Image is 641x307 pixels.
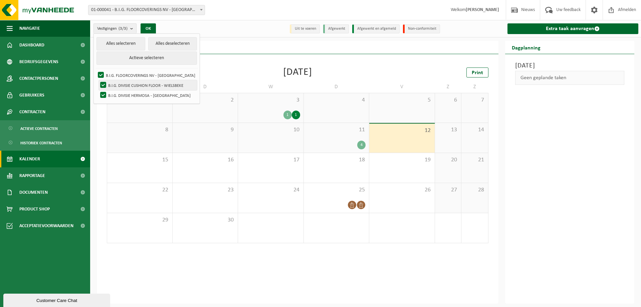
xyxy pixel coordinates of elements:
[97,24,128,34] span: Vestigingen
[373,156,431,164] span: 19
[323,24,349,33] li: Afgewerkt
[292,111,300,119] div: 1
[507,23,639,34] a: Extra taak aanvragen
[505,41,547,54] h2: Dagplanning
[352,24,400,33] li: Afgewerkt en afgemeld
[373,97,431,104] span: 5
[19,37,44,53] span: Dashboard
[3,292,112,307] iframe: chat widget
[515,61,625,71] h3: [DATE]
[111,216,169,224] span: 29
[241,186,300,194] span: 24
[93,23,137,33] button: Vestigingen(3/3)
[373,127,431,134] span: 12
[307,97,366,104] span: 4
[111,156,169,164] span: 15
[111,126,169,134] span: 8
[438,97,458,104] span: 6
[19,184,48,201] span: Documenten
[148,37,197,50] button: Alles deselecteren
[241,97,300,104] span: 3
[19,20,40,37] span: Navigatie
[176,186,235,194] span: 23
[176,216,235,224] span: 30
[373,186,431,194] span: 26
[369,81,435,93] td: V
[307,186,366,194] span: 25
[99,80,197,90] label: B.I.G. DIVISIE CUSHION FLOOR - WIELSBEKE
[176,156,235,164] span: 16
[176,126,235,134] span: 9
[461,81,488,93] td: Z
[465,126,484,134] span: 14
[176,97,235,104] span: 2
[141,23,156,34] button: OK
[238,81,304,93] td: W
[438,126,458,134] span: 13
[119,26,128,31] count: (3/3)
[241,126,300,134] span: 10
[438,186,458,194] span: 27
[88,5,205,15] span: 01-000041 - B.I.G. FLOORCOVERINGS NV - WIELSBEKE
[465,186,484,194] span: 28
[307,156,366,164] span: 18
[19,53,58,70] span: Bedrijfsgegevens
[435,81,462,93] td: Z
[2,136,88,149] a: Historiek contracten
[2,122,88,135] a: Actieve contracten
[283,111,292,119] div: 1
[20,122,58,135] span: Actieve contracten
[96,37,145,50] button: Alles selecteren
[19,87,44,104] span: Gebruikers
[304,81,370,93] td: D
[99,90,197,100] label: B.I.G. DIVISIE HERMOSA - [GEOGRAPHIC_DATA]
[241,156,300,164] span: 17
[19,217,73,234] span: Acceptatievoorwaarden
[20,137,62,149] span: Historiek contracten
[283,67,312,78] div: [DATE]
[88,5,205,15] span: 01-000041 - B.I.G. FLOORCOVERINGS NV - WIELSBEKE
[290,24,320,33] li: Uit te voeren
[111,186,169,194] span: 22
[466,67,488,78] a: Print
[96,51,197,65] button: Actieve selecteren
[307,126,366,134] span: 11
[466,7,499,12] strong: [PERSON_NAME]
[19,70,58,87] span: Contactpersonen
[173,81,238,93] td: D
[472,70,483,75] span: Print
[96,70,197,80] label: B.I.G. FLOORCOVERINGS NV - [GEOGRAPHIC_DATA]
[465,156,484,164] span: 21
[19,104,45,120] span: Contracten
[19,167,45,184] span: Rapportage
[19,151,40,167] span: Kalender
[465,97,484,104] span: 7
[515,71,625,85] div: Geen geplande taken
[403,24,440,33] li: Non-conformiteit
[19,201,50,217] span: Product Shop
[438,156,458,164] span: 20
[357,141,366,149] div: 4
